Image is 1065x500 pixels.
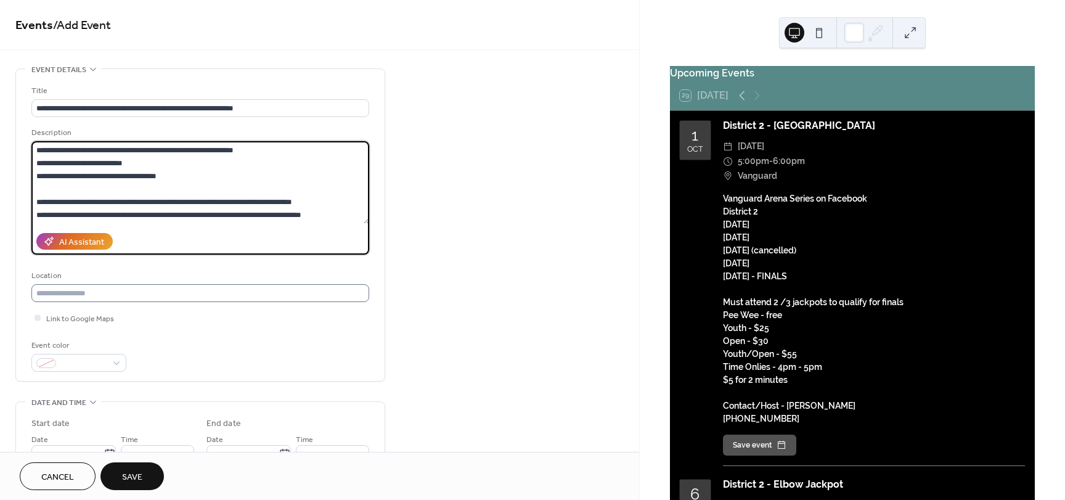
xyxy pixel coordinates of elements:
[723,435,796,456] button: Save event
[723,477,1025,492] div: District 2 - Elbow Jackpot
[46,313,114,326] span: Link to Google Maps
[121,433,138,446] span: Time
[59,236,104,249] div: AI Assistant
[15,14,53,38] a: Events
[723,154,733,169] div: ​
[769,154,773,169] span: -
[31,396,86,409] span: Date and time
[31,126,367,139] div: Description
[687,145,703,154] div: Oct
[31,339,124,352] div: Event color
[723,192,1025,425] div: Vanguard Arena Series on Facebook District 2 [DATE] [DATE] [DATE] (cancelled) [DATE] [DATE] - FIN...
[53,14,111,38] span: / Add Event
[738,154,769,169] span: 5:00pm
[723,139,733,154] div: ​
[20,462,96,490] button: Cancel
[206,417,241,430] div: End date
[738,139,764,154] span: [DATE]
[723,169,733,184] div: ​
[31,84,367,97] div: Title
[31,433,48,446] span: Date
[206,433,223,446] span: Date
[692,128,698,143] div: 1
[122,471,142,484] span: Save
[36,233,113,250] button: AI Assistant
[100,462,164,490] button: Save
[31,64,86,76] span: Event details
[41,471,74,484] span: Cancel
[670,66,1035,81] div: Upcoming Events
[738,169,777,184] span: Vanguard
[31,417,70,430] div: Start date
[31,269,367,282] div: Location
[773,154,805,169] span: 6:00pm
[723,118,1025,133] div: District 2 - [GEOGRAPHIC_DATA]
[296,433,313,446] span: Time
